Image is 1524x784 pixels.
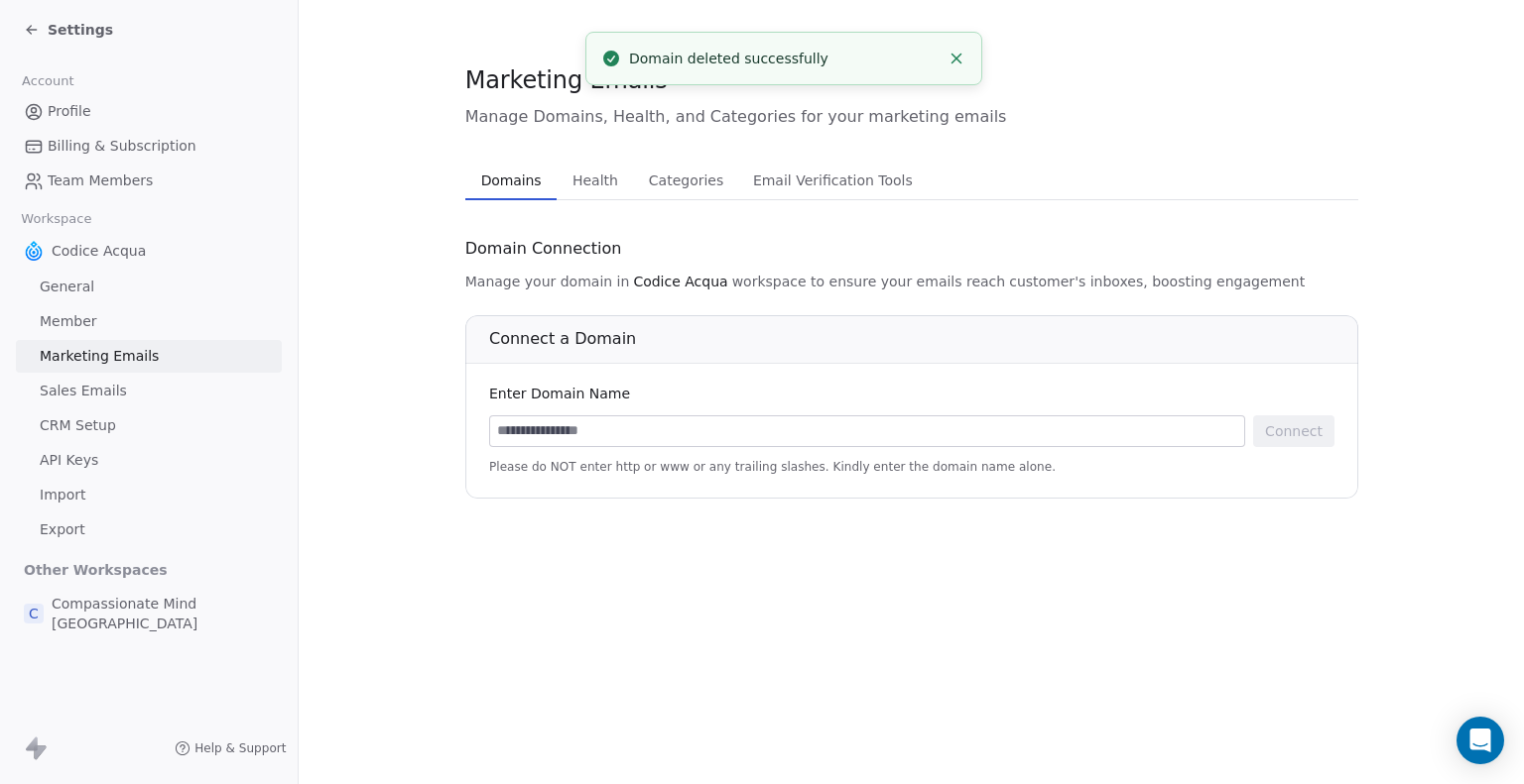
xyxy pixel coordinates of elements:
span: Codice Acqua [633,272,727,291]
img: logo.png [24,241,44,261]
a: Marketing Emails [16,340,282,373]
span: Health [565,167,626,194]
a: CRM Setup [16,409,282,442]
span: Marketing Emails [40,346,159,367]
span: Compassionate Mind [GEOGRAPHIC_DATA] [52,594,274,633]
div: Domain deleted successfully [629,49,940,69]
span: Manage Domains, Health, and Categories for your marketing emails [465,105,1358,129]
a: Sales Emails [16,375,282,407]
span: Connect a Domain [489,329,636,348]
a: Member [16,305,282,338]
span: API Keys [40,450,98,471]
a: Settings [24,20,113,40]
span: workspace to ensure your emails reach [732,272,1006,291]
span: Workspace [13,204,100,234]
span: Import [40,485,85,505]
span: Other Workspaces [16,554,176,586]
span: customer's inboxes, boosting engagement [1009,272,1305,291]
a: Profile [16,95,282,128]
span: C [24,604,44,623]
a: Billing & Subscription [16,130,282,163]
span: Account [13,66,82,96]
span: Manage your domain in [465,272,630,291]
span: Team Members [48,170,153,191]
span: Sales Emails [40,381,127,401]
button: Close toast [944,46,969,71]
span: General [40,277,94,297]
span: Help & Support [194,740,286,756]
span: Domains [473,167,550,194]
span: Marketing Emails [465,65,668,95]
span: Billing & Subscription [48,136,196,157]
span: Email Verification Tools [745,167,921,194]
span: Profile [48,101,91,122]
span: CRM Setup [40,415,116,436]
button: Connect [1253,415,1334,447]
span: Please do NOT enter http or www or any trailing slashes. Kindly enter the domain name alone. [489,459,1334,475]
span: Export [40,519,85,540]
a: General [16,271,282,303]
div: Open Intercom Messenger [1457,717,1504,764]
span: Settings [48,20,113,40]
a: Export [16,513,282,546]
span: Domain Connection [465,237,622,261]
span: Member [40,311,97,332]
span: Categories [641,167,731,194]
a: Team Members [16,165,282,197]
a: Import [16,479,282,511]
a: API Keys [16,444,282,477]
div: Enter Domain Name [489,384,1334,403]
a: Help & Support [175,740,286,756]
span: Codice Acqua [52,241,146,261]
